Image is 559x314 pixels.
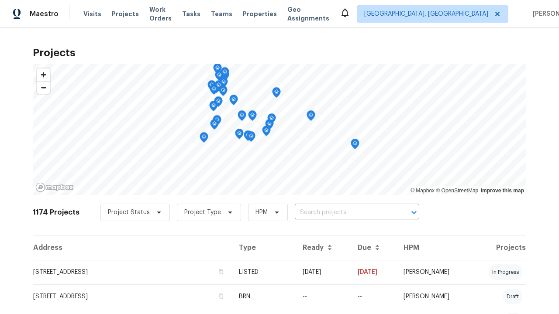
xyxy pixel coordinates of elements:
td: [PERSON_NAME] [397,284,470,309]
button: Zoom in [37,68,50,81]
td: BRN [232,284,296,309]
span: Project Type [184,208,221,217]
a: Improve this map [481,188,524,194]
div: Map marker [265,119,274,133]
div: Map marker [209,101,218,114]
span: Projects [112,10,139,18]
button: Copy Address [217,268,225,276]
th: Projects [470,235,526,260]
div: Map marker [213,115,221,129]
th: Due [351,235,397,260]
a: Mapbox homepage [35,182,74,192]
div: in progress [489,264,522,280]
div: Map marker [238,110,246,124]
button: Zoom out [37,81,50,94]
div: Map marker [213,63,222,77]
h2: 1174 Projects [33,208,79,217]
td: -- [296,284,351,309]
span: Tasks [182,11,200,17]
a: Mapbox [411,188,435,194]
div: Map marker [200,132,208,146]
div: Map marker [307,110,315,124]
span: Geo Assignments [287,5,329,23]
a: OpenStreetMap [436,188,478,194]
span: HPM [255,208,268,217]
button: Copy Address [217,292,225,300]
th: Type [232,235,296,260]
div: Map marker [229,95,238,108]
span: Project Status [108,208,150,217]
th: Ready [296,235,351,260]
div: Map marker [351,139,359,152]
canvas: Map [33,64,526,195]
td: [DATE] [296,260,351,284]
div: Map marker [262,126,271,139]
div: Map marker [219,85,228,99]
div: Map marker [210,119,219,133]
div: Map marker [214,80,223,94]
div: Map marker [207,80,216,94]
div: Map marker [212,82,221,96]
div: Map marker [272,87,281,101]
th: Address [33,235,232,260]
button: Open [408,206,420,218]
span: [GEOGRAPHIC_DATA], [GEOGRAPHIC_DATA] [364,10,488,18]
div: Map marker [210,84,218,98]
td: [DATE] [351,260,397,284]
h2: Projects [33,48,526,57]
td: LISTED [232,260,296,284]
div: Map marker [215,70,224,84]
td: [STREET_ADDRESS] [33,284,232,309]
div: Map marker [221,67,229,81]
th: HPM [397,235,470,260]
span: Work Orders [149,5,172,23]
div: Map marker [219,77,228,91]
div: Map marker [214,96,223,110]
div: Map marker [267,113,276,127]
span: Maestro [30,10,59,18]
div: draft [503,289,522,304]
span: Visits [83,10,101,18]
span: Properties [243,10,277,18]
input: Search projects [295,206,395,219]
td: [STREET_ADDRESS] [33,260,232,284]
span: Zoom out [37,82,50,94]
td: Resale COE 2025-09-23T00:00:00.000Z [351,284,397,309]
span: Teams [211,10,232,18]
div: Map marker [244,130,252,144]
div: Map marker [248,110,257,124]
div: Map marker [247,131,255,145]
div: Map marker [235,129,244,142]
td: [PERSON_NAME] [397,260,470,284]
